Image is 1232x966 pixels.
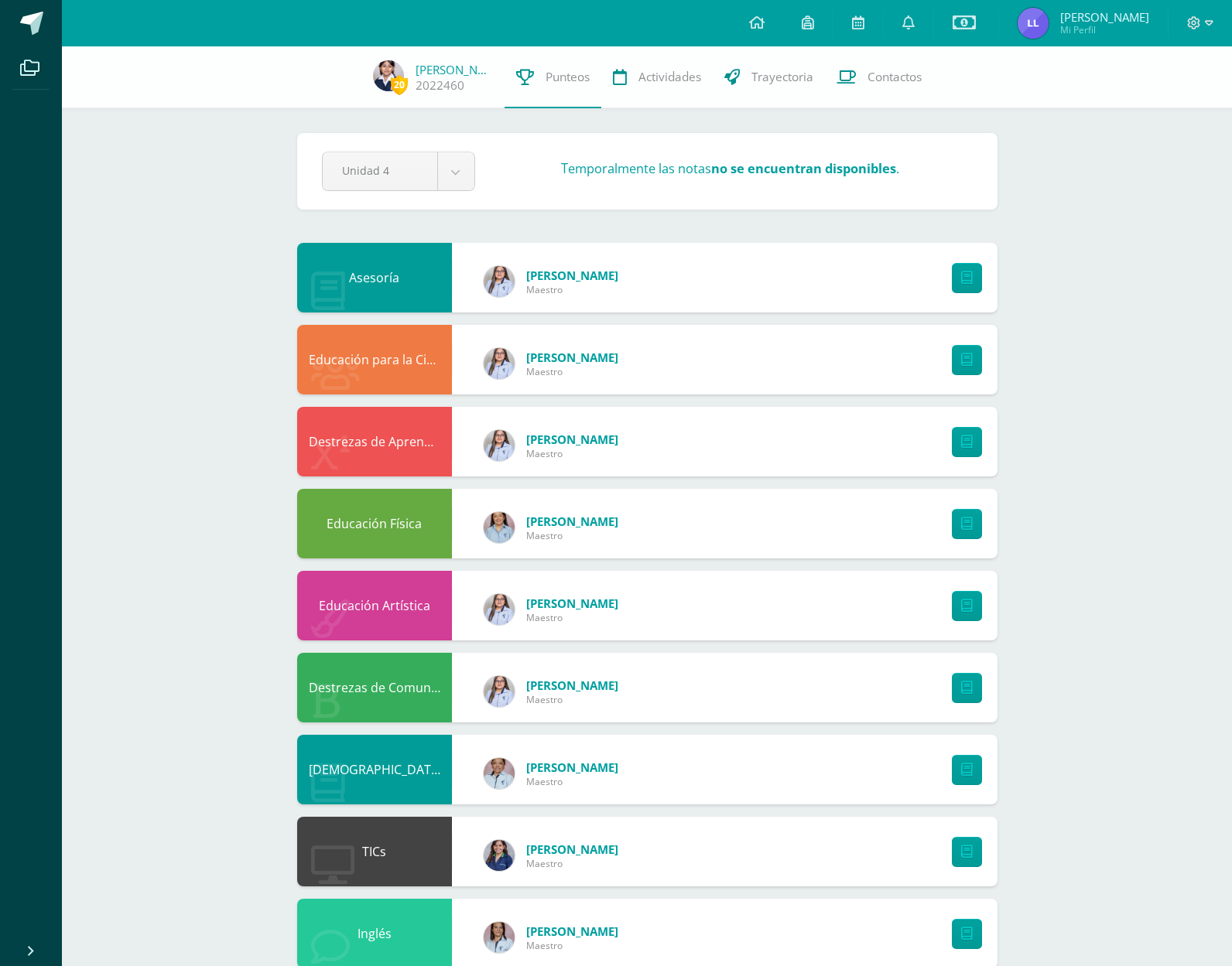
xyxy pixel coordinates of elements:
span: Maestro [526,283,618,296]
a: Trayectoria [713,46,825,108]
a: Actividades [601,46,713,108]
img: 6a6ecfca14b15d8c5648b5c1f44bf7d4.png [484,594,515,625]
span: Maestro [526,857,618,870]
img: 6a6ecfca14b15d8c5648b5c1f44bf7d4.png [484,266,515,297]
img: b0665736e873a557294c510bd695d656.png [484,840,515,871]
img: f5216bd4dc5bc5c9c400395597663e07.png [484,922,515,953]
span: Maestro [526,529,618,542]
img: dc674997e74fffa5930a5c3b490745a5.png [484,512,515,543]
span: [PERSON_NAME] [526,923,618,939]
span: Actividades [638,69,701,85]
span: [PERSON_NAME] [526,759,618,775]
div: Asesoría [297,243,452,312]
span: 20 [391,75,408,94]
img: 6a6ecfca14b15d8c5648b5c1f44bf7d4.png [484,676,515,707]
span: Maestro [526,693,618,706]
a: Contactos [825,46,933,108]
span: Maestro [526,365,618,378]
span: [PERSON_NAME] [526,841,618,857]
span: Mi Perfil [1060,23,1149,36]
span: Maestro [526,611,618,624]
span: [PERSON_NAME] [526,432,618,447]
span: [PERSON_NAME] [526,268,618,283]
a: [PERSON_NAME] [416,62,493,77]
span: [PERSON_NAME] [526,596,618,611]
span: [PERSON_NAME] [1060,9,1149,25]
img: 7d2a65389768a345e624cc3d5e479bb4.png [1018,8,1049,39]
h3: Temporalmente las notas . [561,160,899,177]
span: Unidad 4 [342,152,418,189]
img: 6a6ecfca14b15d8c5648b5c1f44bf7d4.png [484,348,515,379]
a: Unidad 4 [323,152,474,190]
img: c89073209343ba19be3b7ebab533794c.png [484,758,515,789]
img: 05085d09a047fb8f2075384034337d88.png [373,60,404,91]
div: Educación para la Ciencia y la Ciudadanía [297,325,452,394]
span: Maestro [526,447,618,460]
div: Evangelización [297,735,452,804]
span: Trayectoria [751,69,813,85]
span: [PERSON_NAME] [526,514,618,529]
a: 2022460 [416,77,464,94]
img: 6a6ecfca14b15d8c5648b5c1f44bf7d4.png [484,430,515,461]
div: Educación Artística [297,571,452,640]
strong: no se encuentran disponibles [711,160,896,177]
span: Punteos [546,69,590,85]
div: Destrezas de Aprendizaje Matemático [297,407,452,476]
span: Contactos [868,69,922,85]
div: Destrezas de Comunicación y Lenguaje [297,653,452,722]
span: Maestro [526,775,618,788]
div: Educación Física [297,489,452,558]
span: Maestro [526,939,618,952]
span: [PERSON_NAME] [526,678,618,693]
a: Punteos [505,46,601,108]
span: [PERSON_NAME] [526,350,618,365]
div: TICs [297,817,452,886]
